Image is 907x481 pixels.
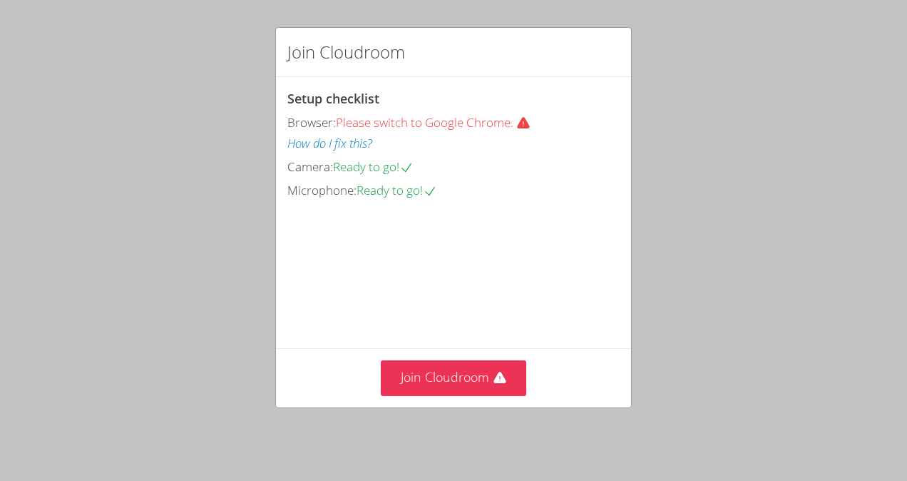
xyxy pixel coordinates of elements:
span: Microphone: [287,182,357,198]
span: Ready to go! [357,182,437,198]
button: Join Cloudroom [381,360,527,395]
span: Camera: [287,158,333,175]
span: Please switch to Google Chrome. [336,114,536,131]
span: Browser: [287,114,336,131]
span: Ready to go! [333,158,414,175]
span: Setup checklist [287,90,379,107]
button: How do I fix this? [287,133,372,154]
h2: Join Cloudroom [287,39,405,65]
